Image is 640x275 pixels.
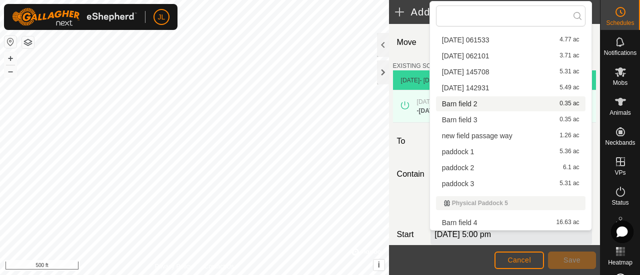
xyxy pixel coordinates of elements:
label: Contain [393,168,427,180]
a: Contact Us [204,262,233,271]
label: [DATE] 5:00 pm [434,230,491,239]
li: new field passage way [436,128,585,143]
label: To [393,131,427,152]
span: [DATE] 061533 [442,36,489,43]
span: Schedules [606,20,634,26]
span: new field passage way [442,132,512,139]
button: i [373,260,384,271]
h2: Add Move [395,6,550,18]
span: i [377,261,379,269]
li: paddock 1 [436,144,585,159]
span: Animals [609,110,631,116]
span: Cancel [507,256,531,264]
li: 2025-03-25 062101 [436,48,585,63]
span: 6.1 ac [563,164,579,171]
label: Move [393,32,427,53]
li: Barn field 4 [436,215,585,230]
a: Privacy Policy [155,262,192,271]
li: 2025-05-02 142931 [436,80,585,95]
span: Mobs [613,80,627,86]
span: 5.31 ac [559,68,579,75]
img: Gallagher Logo [12,8,137,26]
span: VPs [614,170,625,176]
span: 5.36 ac [559,148,579,155]
span: 5.49 ac [559,84,579,91]
span: paddock 2 [442,164,474,171]
div: - [417,106,463,115]
span: [DATE] [401,77,420,84]
span: Barn field 4 [442,219,477,226]
span: paddock 3 [442,180,474,187]
span: Barn field 3 [442,116,477,123]
span: JL [158,12,165,22]
li: paddock 2 [436,160,585,175]
span: Notifications [604,50,636,56]
span: 0.35 ac [559,116,579,123]
span: 4.77 ac [559,36,579,43]
li: 2025-03-25 061533 [436,32,585,47]
li: Barn field 2 [436,96,585,111]
span: - [DATE] [419,77,442,84]
span: 5.31 ac [559,180,579,187]
button: Map Layers [22,36,34,48]
li: 2025-04-19 145708 [436,64,585,79]
span: paddock 1 [442,148,474,155]
span: [DATE] 145708 [442,68,489,75]
span: Neckbands [605,140,635,146]
button: Reset Map [4,36,16,48]
span: [DATE] 142931 [442,84,489,91]
button: – [4,65,16,77]
li: Barn field 3 [436,112,585,127]
span: Save [563,256,580,264]
span: Barn field 2 [442,100,477,107]
span: 0.35 ac [559,100,579,107]
span: Heatmap [608,260,632,266]
span: [DATE] 5:00 pm [419,107,463,114]
button: + [4,52,16,64]
span: 1.26 ac [559,132,579,139]
li: paddock 3 [436,176,585,191]
div: Physical Paddock 5 [444,200,577,206]
span: [DATE] 5:00 pm [417,98,459,105]
label: EXISTING SCHEDULES [393,61,459,70]
button: Cancel [494,252,544,269]
span: Status [611,200,628,206]
span: 16.63 ac [556,219,579,226]
span: [DATE] 062101 [442,52,489,59]
span: 3.71 ac [559,52,579,59]
label: Start [393,229,427,241]
button: Save [548,252,596,269]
